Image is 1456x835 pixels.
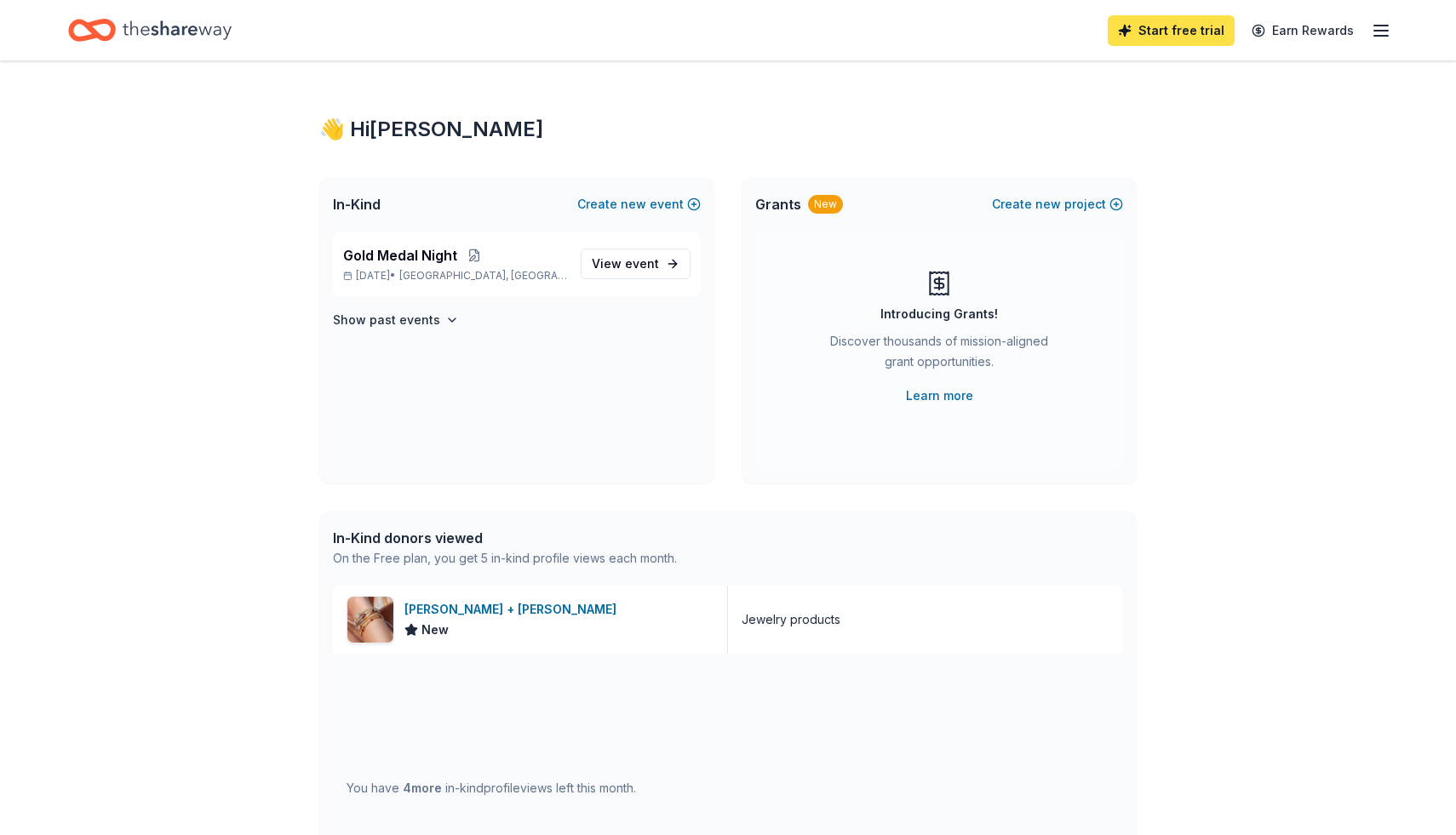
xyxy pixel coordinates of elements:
[906,386,973,406] a: Learn more
[68,10,232,50] a: Home
[592,254,659,274] span: View
[621,194,646,214] span: new
[742,609,840,630] div: Jewelry products
[823,331,1055,379] div: Discover thousands of mission-aligned grant opportunities.
[1108,15,1235,46] a: Start free trial
[625,256,659,271] span: event
[333,194,381,214] span: In-Kind
[1035,194,1061,214] span: new
[347,597,393,643] img: Image for Luca + Danni
[581,249,691,279] a: View event
[880,304,998,324] div: Introducing Grants!
[404,599,623,620] div: [PERSON_NAME] + [PERSON_NAME]
[333,548,677,569] div: On the Free plan, you get 5 in-kind profile views each month.
[755,194,801,214] span: Grants
[347,778,636,798] div: You have in-kind profile views left this month.
[399,269,567,283] span: [GEOGRAPHIC_DATA], [GEOGRAPHIC_DATA]
[333,310,459,330] button: Show past events
[421,620,449,640] span: New
[808,195,843,214] div: New
[319,116,1137,143] div: 👋 Hi [PERSON_NAME]
[403,781,442,795] span: 4 more
[333,310,440,330] h4: Show past events
[343,269,567,283] p: [DATE] •
[333,528,677,548] div: In-Kind donors viewed
[343,245,457,266] span: Gold Medal Night
[992,194,1123,214] button: Createnewproject
[1241,15,1364,46] a: Earn Rewards
[577,194,701,214] button: Createnewevent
